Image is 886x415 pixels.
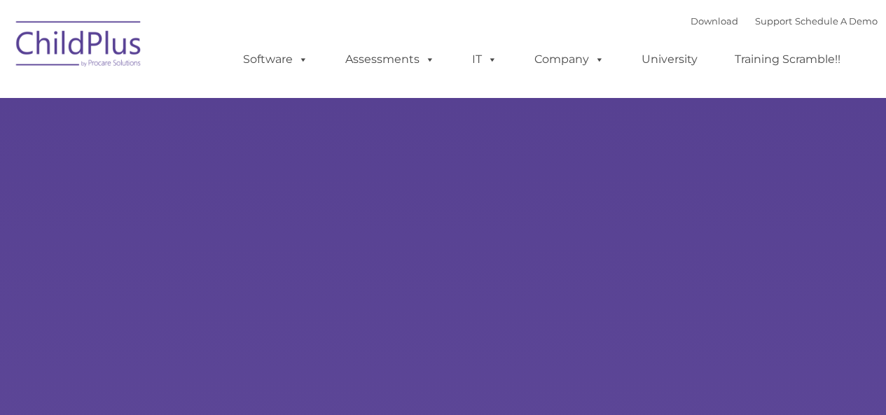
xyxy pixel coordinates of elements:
[628,45,712,73] a: University
[691,15,878,27] font: |
[755,15,792,27] a: Support
[795,15,878,27] a: Schedule A Demo
[721,45,854,73] a: Training Scramble!!
[9,11,149,81] img: ChildPlus by Procare Solutions
[458,45,511,73] a: IT
[331,45,449,73] a: Assessments
[691,15,738,27] a: Download
[520,45,618,73] a: Company
[229,45,322,73] a: Software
